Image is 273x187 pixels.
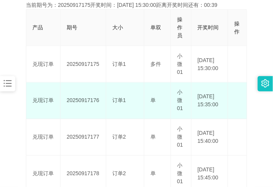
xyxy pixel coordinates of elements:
[198,24,219,30] span: 开奖时间
[26,46,61,83] td: 兑现订单
[171,83,192,119] td: 小微01
[192,119,228,156] td: [DATE] 15:40:00
[150,24,161,30] span: 单双
[171,46,192,83] td: 小微01
[61,46,106,83] td: 20250917175
[26,83,61,119] td: 兑现订单
[112,24,123,30] span: 大小
[150,97,156,104] span: 单
[32,24,43,30] span: 产品
[171,119,192,156] td: 小微01
[261,79,270,88] i: 图标： 设置
[112,134,126,140] span: 订单2
[3,78,13,88] i: 图标： 条形图
[112,61,126,67] span: 订单1
[61,119,106,156] td: 20250917177
[26,119,61,156] td: 兑现订单
[150,61,161,67] span: 多件
[150,171,156,177] span: 单
[192,83,228,119] td: [DATE] 15:35:00
[234,21,239,35] span: 操作
[67,24,77,30] span: 期号
[150,134,156,140] span: 单
[177,16,182,38] span: 操作员
[192,46,228,83] td: [DATE] 15:30:00
[26,1,247,9] div: 当前期号为：20250917175开奖时间：[DATE] 15:30:00距离开奖时间还有：00:39
[112,97,126,104] span: 订单1
[61,83,106,119] td: 20250917176
[112,171,126,177] span: 订单2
